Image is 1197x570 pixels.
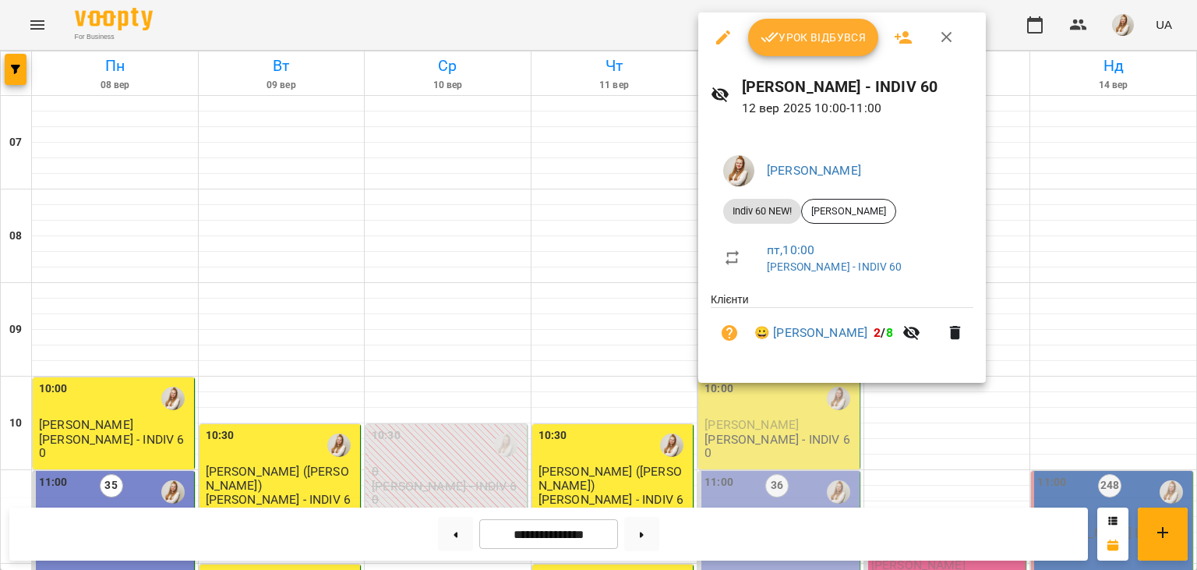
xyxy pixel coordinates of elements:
span: [PERSON_NAME] [802,204,895,218]
span: Урок відбувся [761,28,867,47]
b: / [874,325,892,340]
div: [PERSON_NAME] [801,199,896,224]
p: 12 вер 2025 10:00 - 11:00 [742,99,974,118]
h6: [PERSON_NAME] - INDIV 60 [742,75,974,99]
ul: Клієнти [711,292,973,364]
button: Візит ще не сплачено. Додати оплату? [711,314,748,352]
span: 2 [874,325,881,340]
span: Indiv 60 NEW! [723,204,801,218]
a: пт , 10:00 [767,243,814,257]
a: [PERSON_NAME] [767,163,861,178]
button: Урок відбувся [748,19,879,56]
img: db46d55e6fdf8c79d257263fe8ff9f52.jpeg [723,155,754,186]
a: [PERSON_NAME] - INDIV 60 [767,260,902,273]
span: 8 [886,325,893,340]
a: 😀 [PERSON_NAME] [754,324,867,342]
